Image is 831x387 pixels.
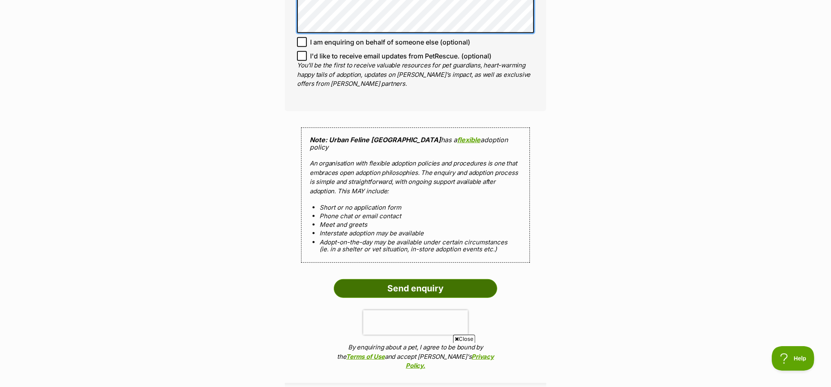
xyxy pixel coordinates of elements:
[301,128,530,263] div: has a adoption policy
[267,346,564,383] iframe: Advertisement
[319,230,512,237] li: Interstate adoption may be available
[310,51,491,61] span: I'd like to receive email updates from PetRescue. (optional)
[319,221,512,228] li: Meet and greets
[310,37,470,47] span: I am enquiring on behalf of someone else (optional)
[772,346,815,371] iframe: Help Scout Beacon - Open
[453,335,475,343] span: Close
[310,159,521,196] p: An organisation with flexible adoption policies and procedures is one that embraces open adoption...
[310,136,441,144] strong: Note: Urban Feline [GEOGRAPHIC_DATA]
[319,239,512,253] li: Adopt-on-the-day may be available under certain circumstances (ie. in a shelter or vet situation,...
[334,279,497,298] input: Send enquiry
[319,213,512,219] li: Phone chat or email contact
[319,204,512,211] li: Short or no application form
[363,310,468,335] iframe: reCAPTCHA
[457,136,480,144] a: flexible
[297,61,534,89] p: You'll be the first to receive valuable resources for pet guardians, heart-warming happy tails of...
